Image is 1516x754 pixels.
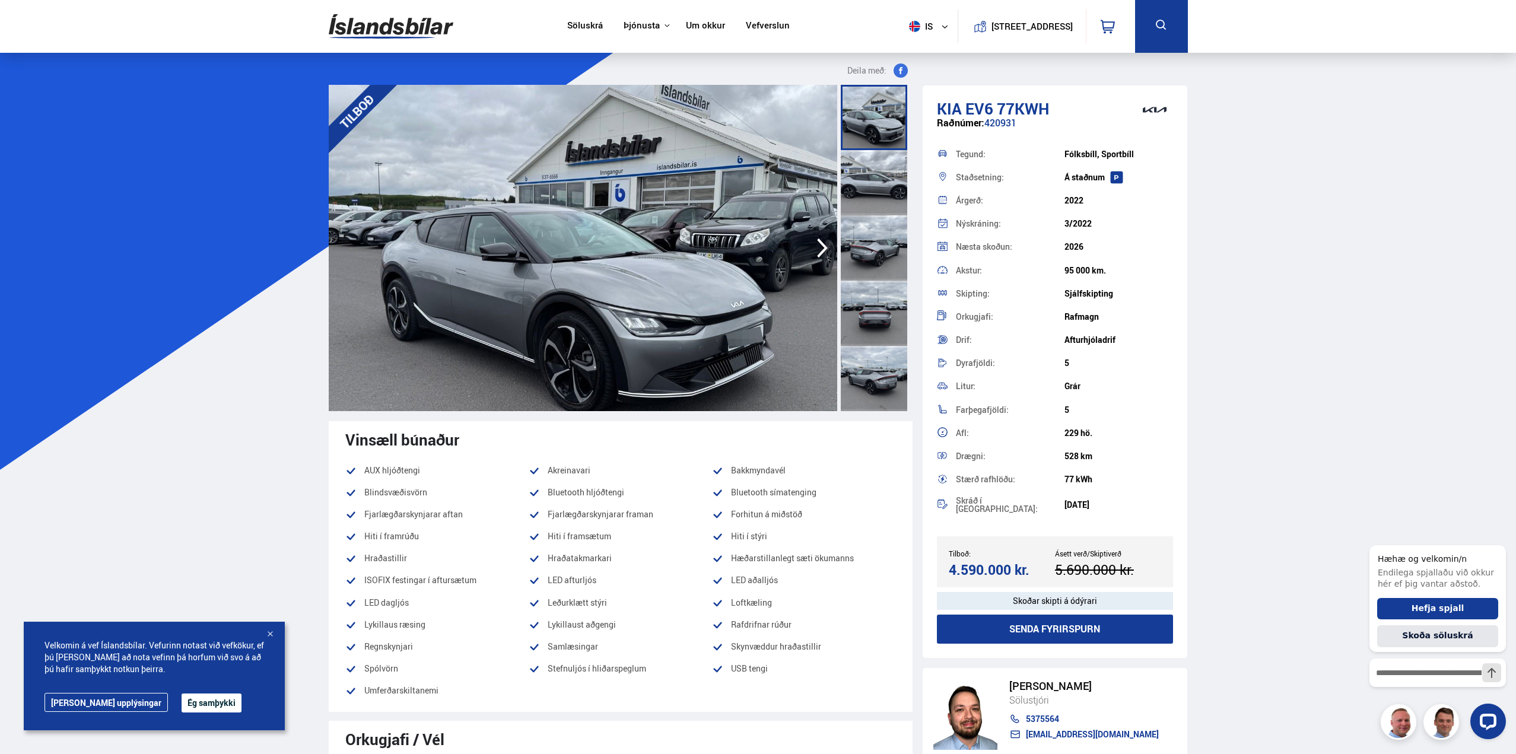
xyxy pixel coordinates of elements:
div: Drægni: [956,452,1064,460]
div: Grár [1064,381,1173,391]
li: Skynvæddur hraðastillir [712,640,895,654]
span: Kia [937,98,962,119]
span: EV6 77KWH [965,98,1049,119]
div: Sölustjóri [1009,692,1159,708]
li: Forhitun á miðstöð [712,507,895,521]
div: Skoðar skipti á ódýrari [937,592,1174,610]
li: Rafdrifnar rúður [712,618,895,632]
a: Um okkur [686,20,725,33]
div: 5 [1064,405,1173,415]
li: Spólvörn [345,661,529,676]
li: Umferðarskiltanemi [345,683,529,698]
div: Afl: [956,429,1064,437]
div: 3/2022 [1064,219,1173,228]
button: Þjónusta [624,20,660,31]
div: Litur: [956,382,1064,390]
img: 3527073.jpeg [837,85,1346,411]
div: Afturhjóladrif [1064,335,1173,345]
li: LED aðalljós [712,573,895,587]
li: Hæðarstillanlegt sæti ökumanns [712,551,895,565]
div: 4.590.000 kr. [949,562,1051,578]
li: Hiti í framsætum [529,529,712,543]
li: Hraðatakmarkari [529,551,712,565]
li: USB tengi [712,661,895,676]
img: G0Ugv5HjCgRt.svg [329,7,453,46]
button: is [904,9,958,44]
button: Ég samþykki [182,693,241,712]
li: AUX hljóðtengi [345,463,529,478]
li: LED afturljós [529,573,712,587]
li: Fjarlægðarskynjarar framan [529,507,712,521]
div: 528 km [1064,451,1173,461]
span: is [904,21,934,32]
div: Tilboð: [949,549,1055,558]
li: Regnskynjari [345,640,529,654]
span: Velkomin á vef Íslandsbílar. Vefurinn notast við vefkökur, ef þú [PERSON_NAME] að nota vefinn þá ... [45,640,264,675]
a: [EMAIL_ADDRESS][DOMAIN_NAME] [1009,730,1159,739]
div: Vinsæll búnaður [345,431,896,448]
span: Deila með: [847,63,886,78]
div: [DATE] [1064,500,1173,510]
div: Ásett verð/Skiptiverð [1055,549,1161,558]
div: Skráð í [GEOGRAPHIC_DATA]: [956,497,1064,513]
li: Lykillaus ræsing [345,618,529,632]
li: Lykillaust aðgengi [529,618,712,632]
span: Raðnúmer: [937,116,984,129]
iframe: LiveChat chat widget [1360,523,1511,749]
div: 420931 [937,117,1174,141]
li: LED dagljós [345,596,529,610]
div: 5.690.000 kr. [1055,562,1158,578]
div: Á staðnum [1064,173,1173,182]
div: Akstur: [956,266,1064,275]
a: [STREET_ADDRESS] [964,9,1079,43]
div: 95 000 km. [1064,266,1173,275]
div: 5 [1064,358,1173,368]
button: [STREET_ADDRESS] [996,21,1069,31]
div: Tegund: [956,150,1064,158]
li: Bakkmyndavél [712,463,895,478]
div: Dyrafjöldi: [956,359,1064,367]
div: Orkugjafi / Vél [345,730,896,748]
li: Loftkæling [712,596,895,610]
img: svg+xml;base64,PHN2ZyB4bWxucz0iaHR0cDovL3d3dy53My5vcmcvMjAwMC9zdmciIHdpZHRoPSI1MTIiIGhlaWdodD0iNT... [909,21,920,32]
div: Sjálfskipting [1064,289,1173,298]
div: Rafmagn [1064,312,1173,322]
div: 2026 [1064,242,1173,252]
div: 229 hö. [1064,428,1173,438]
a: Söluskrá [567,20,603,33]
div: 2022 [1064,196,1173,205]
div: Skipting: [956,289,1064,298]
img: nhp88E3Fdnt1Opn2.png [933,679,997,750]
li: Blindsvæðisvörn [345,485,529,500]
li: Fjarlægðarskynjarar aftan [345,507,529,521]
div: Árgerð: [956,196,1064,205]
li: ISOFIX festingar í aftursætum [345,573,529,587]
li: Bluetooth símatenging [712,485,895,500]
img: 3527071.jpeg [329,85,837,411]
li: Akreinavari [529,463,712,478]
li: Bluetooth hljóðtengi [529,485,712,500]
li: Hiti í framrúðu [345,529,529,543]
li: Leðurklætt stýri [529,596,712,610]
div: Fólksbíll, Sportbíll [1064,149,1173,159]
a: [PERSON_NAME] upplýsingar [45,693,168,712]
div: Orkugjafi: [956,313,1064,321]
div: Farþegafjöldi: [956,406,1064,414]
li: Hraðastillir [345,551,529,565]
button: Senda fyrirspurn [937,615,1174,644]
div: 77 kWh [1064,475,1173,484]
li: Samlæsingar [529,640,712,654]
img: brand logo [1131,91,1178,128]
div: Næsta skoðun: [956,243,1064,251]
div: Drif: [956,336,1064,344]
button: Deila með: [843,63,913,78]
a: 5375564 [1009,714,1159,724]
li: Stefnuljós í hliðarspeglum [529,661,712,676]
